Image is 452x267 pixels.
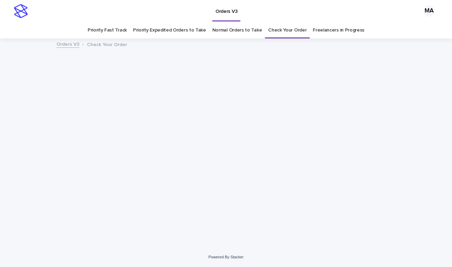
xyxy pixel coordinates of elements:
[88,22,127,38] a: Priority Fast Track
[212,22,262,38] a: Normal Orders to Take
[87,40,127,48] p: Check Your Order
[424,6,435,17] div: MA
[268,22,307,38] a: Check Your Order
[209,255,243,259] a: Powered By Stacker
[56,40,79,48] a: Orders V3
[133,22,206,38] a: Priority Expedited Orders to Take
[14,4,28,18] img: stacker-logo-s-only.png
[313,22,364,38] a: Freelancers in Progress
